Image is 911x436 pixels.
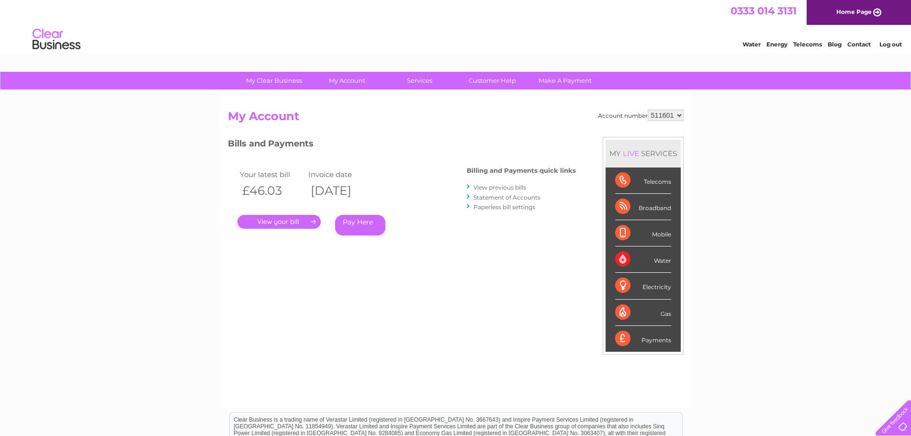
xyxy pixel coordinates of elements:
[380,72,459,89] a: Services
[615,326,671,352] div: Payments
[766,41,787,48] a: Energy
[235,72,314,89] a: My Clear Business
[237,181,306,201] th: £46.03
[473,184,526,191] a: View previous bills
[473,203,535,211] a: Paperless bill settings
[847,41,871,48] a: Contact
[615,168,671,194] div: Telecoms
[32,25,81,54] img: logo.png
[615,220,671,246] div: Mobile
[467,167,576,174] h4: Billing and Payments quick links
[615,273,671,299] div: Electricity
[879,41,902,48] a: Log out
[615,246,671,273] div: Water
[306,181,375,201] th: [DATE]
[306,168,375,181] td: Invoice date
[453,72,532,89] a: Customer Help
[793,41,822,48] a: Telecoms
[615,300,671,326] div: Gas
[828,41,842,48] a: Blog
[335,215,385,235] a: Pay Here
[230,5,682,46] div: Clear Business is a trading name of Verastar Limited (registered in [GEOGRAPHIC_DATA] No. 3667643...
[742,41,761,48] a: Water
[526,72,605,89] a: Make A Payment
[228,110,684,128] h2: My Account
[237,168,306,181] td: Your latest bill
[228,137,576,154] h3: Bills and Payments
[731,5,797,17] a: 0333 014 3131
[621,149,641,158] div: LIVE
[473,194,540,201] a: Statement of Accounts
[237,215,321,229] a: .
[606,140,681,167] div: MY SERVICES
[615,194,671,220] div: Broadband
[307,72,386,89] a: My Account
[598,110,684,121] div: Account number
